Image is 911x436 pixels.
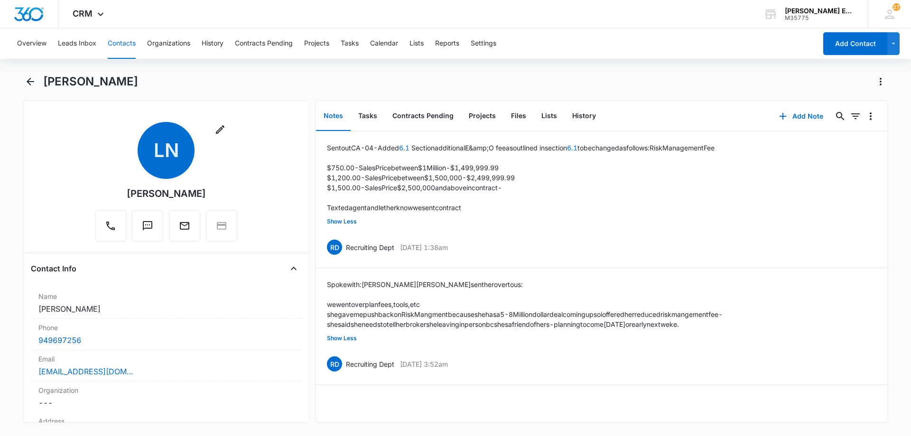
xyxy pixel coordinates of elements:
a: 6.1 [399,144,409,152]
div: Name[PERSON_NAME] [31,288,301,319]
p: $750.00 - Sales Price between $1 Million - $1,499,999.99 [327,163,715,173]
p: [DATE] 3:52am [400,359,448,369]
label: Email [38,354,294,364]
p: $1,500.00 - Sales Price $2,500,000 and above in contract - [327,183,715,193]
p: [DATE] 1:38am [400,242,448,252]
button: Email [169,210,200,241]
button: Lists [409,28,424,59]
button: Back [23,74,37,89]
button: Notes [316,102,351,131]
button: Actions [873,74,888,89]
button: Reports [435,28,459,59]
a: Text [132,225,163,233]
div: Organization--- [31,381,301,412]
label: Phone [38,323,294,333]
button: Filters [848,109,863,124]
p: Spoke with : [PERSON_NAME] [PERSON_NAME] sent her over to us : [327,279,876,289]
h4: Contact Info [31,263,76,274]
div: account name [785,7,854,15]
button: Contracts Pending [385,102,461,131]
button: Organizations [147,28,190,59]
button: Tasks [351,102,385,131]
button: Show Less [327,329,357,347]
button: Contracts Pending [235,28,293,59]
button: Add Note [770,105,833,128]
div: account id [785,15,854,21]
p: Recruiting Dept [346,242,394,252]
div: Phone949697256 [31,319,301,350]
button: Lists [534,102,565,131]
p: she gave me push back on Risk Mangment because she has a 5-8 Million dollar deal coming up so i o... [327,309,876,329]
button: Text [132,210,163,241]
p: we went over plan fees, tools, etc [327,299,876,309]
dd: [PERSON_NAME] [38,303,294,315]
h1: [PERSON_NAME] [43,74,138,89]
button: Projects [304,28,329,59]
button: Close [286,261,301,276]
button: Overview [17,28,46,59]
button: History [202,28,223,59]
button: Call [95,210,126,241]
span: LN [138,122,195,179]
button: Files [503,102,534,131]
span: 27 [892,3,900,11]
div: Email[EMAIL_ADDRESS][DOMAIN_NAME] [31,350,301,381]
dd: --- [38,397,294,408]
div: [PERSON_NAME] [127,186,206,201]
button: Overflow Menu [863,109,878,124]
button: Add Contact [823,32,887,55]
span: RD [327,240,342,255]
button: Tasks [341,28,359,59]
button: History [565,102,604,131]
button: Settings [471,28,496,59]
span: RD [327,356,342,371]
label: Name [38,291,294,301]
p: Texted agent and let her know we sent contract [327,203,715,213]
a: 6.1 [567,144,577,152]
div: notifications count [892,3,900,11]
p: $1,200.00 - Sales Price between $1,500,000 - $2,499,999.99 [327,173,715,183]
label: Organization [38,385,294,395]
a: [EMAIL_ADDRESS][DOMAIN_NAME] [38,366,133,377]
label: Address [38,416,294,426]
button: Show Less [327,213,357,231]
button: Search... [833,109,848,124]
button: Contacts [108,28,136,59]
a: Email [169,225,200,233]
button: Leads Inbox [58,28,96,59]
p: Sent out CA-04 - Added Section additional E&amp;O fee as outlined in section to be changed as fol... [327,143,715,153]
a: Call [95,225,126,233]
a: 949697256 [38,334,81,346]
button: Calendar [370,28,398,59]
button: Projects [461,102,503,131]
span: CRM [73,9,93,19]
p: Recruiting Dept [346,359,394,369]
